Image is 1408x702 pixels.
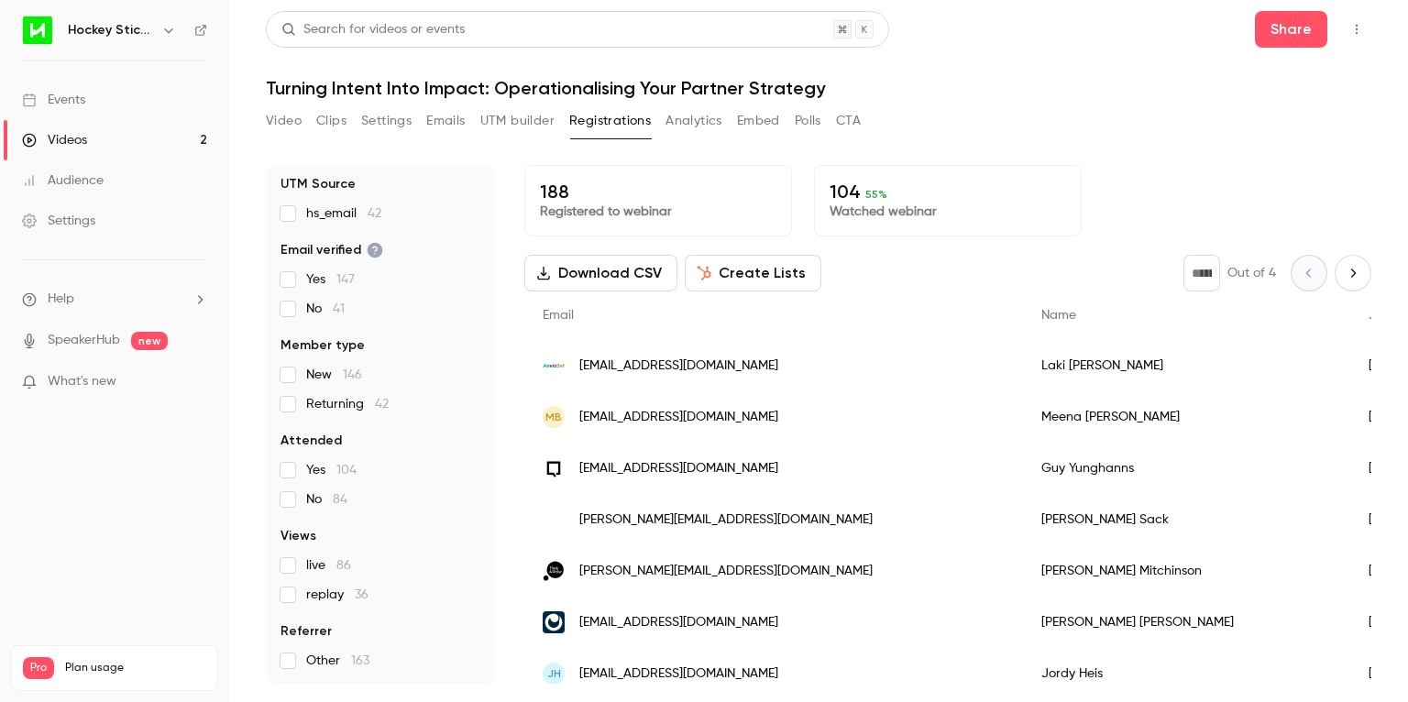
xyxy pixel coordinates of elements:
[524,255,677,291] button: Download CSV
[266,77,1371,99] h1: Turning Intent Into Impact: Operationalising Your Partner Strategy
[306,270,355,289] span: Yes
[22,131,87,149] div: Videos
[280,622,332,641] span: Referrer
[306,366,362,384] span: New
[280,432,342,450] span: Attended
[579,356,778,376] span: [EMAIL_ADDRESS][DOMAIN_NAME]
[375,398,389,411] span: 42
[23,16,52,45] img: Hockey Stick Advisory
[737,106,780,136] button: Embed
[281,20,465,39] div: Search for videos or events
[543,509,565,531] img: collaborare.com.au
[579,613,778,632] span: [EMAIL_ADDRESS][DOMAIN_NAME]
[306,556,351,575] span: live
[543,309,574,322] span: Email
[545,409,562,425] span: MB
[865,188,887,201] span: 55 %
[1041,309,1076,322] span: Name
[333,302,345,315] span: 41
[306,395,389,413] span: Returning
[306,586,368,604] span: replay
[795,106,821,136] button: Polls
[579,459,778,478] span: [EMAIL_ADDRESS][DOMAIN_NAME]
[1023,545,1350,597] div: [PERSON_NAME] Mitchinson
[1023,340,1350,391] div: Laki [PERSON_NAME]
[543,355,565,377] img: anvizent.com
[830,203,1066,221] p: Watched webinar
[48,331,120,350] a: SpeakerHub
[361,106,412,136] button: Settings
[426,106,465,136] button: Emails
[336,273,355,286] span: 147
[1023,494,1350,545] div: [PERSON_NAME] Sack
[579,664,778,684] span: [EMAIL_ADDRESS][DOMAIN_NAME]
[22,212,95,230] div: Settings
[336,559,351,572] span: 86
[368,207,381,220] span: 42
[836,106,861,136] button: CTA
[22,171,104,190] div: Audience
[333,493,347,506] span: 84
[1227,264,1276,282] p: Out of 4
[1335,255,1371,291] button: Next page
[480,106,555,136] button: UTM builder
[48,372,116,391] span: What's new
[131,332,168,350] span: new
[306,652,369,670] span: Other
[355,588,368,601] span: 36
[579,562,873,581] span: [PERSON_NAME][EMAIL_ADDRESS][DOMAIN_NAME]
[543,457,565,479] img: qbox.com.au
[22,91,85,109] div: Events
[547,665,561,682] span: JH
[579,510,873,530] span: [PERSON_NAME][EMAIL_ADDRESS][DOMAIN_NAME]
[343,368,362,381] span: 146
[685,255,821,291] button: Create Lists
[1342,15,1371,44] button: Top Bar Actions
[543,560,565,582] img: thinkandgrowinc.com
[579,408,778,427] span: [EMAIL_ADDRESS][DOMAIN_NAME]
[266,106,302,136] button: Video
[68,21,154,39] h6: Hockey Stick Advisory
[280,175,480,670] section: facet-groups
[336,464,357,477] span: 104
[569,106,651,136] button: Registrations
[306,490,347,509] span: No
[1023,648,1350,699] div: Jordy Heis
[540,181,776,203] p: 188
[316,106,346,136] button: Clips
[665,106,722,136] button: Analytics
[48,290,74,309] span: Help
[306,300,345,318] span: No
[1023,391,1350,443] div: Meena [PERSON_NAME]
[280,175,356,193] span: UTM Source
[543,611,565,633] img: orah.com
[1023,443,1350,494] div: Guy Yunghanns
[65,661,206,675] span: Plan usage
[540,203,776,221] p: Registered to webinar
[351,654,369,667] span: 163
[280,527,316,545] span: Views
[280,336,365,355] span: Member type
[22,290,207,309] li: help-dropdown-opener
[23,657,54,679] span: Pro
[306,461,357,479] span: Yes
[306,204,381,223] span: hs_email
[1255,11,1327,48] button: Share
[1023,597,1350,648] div: [PERSON_NAME] [PERSON_NAME]
[830,181,1066,203] p: 104
[280,241,383,259] span: Email verified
